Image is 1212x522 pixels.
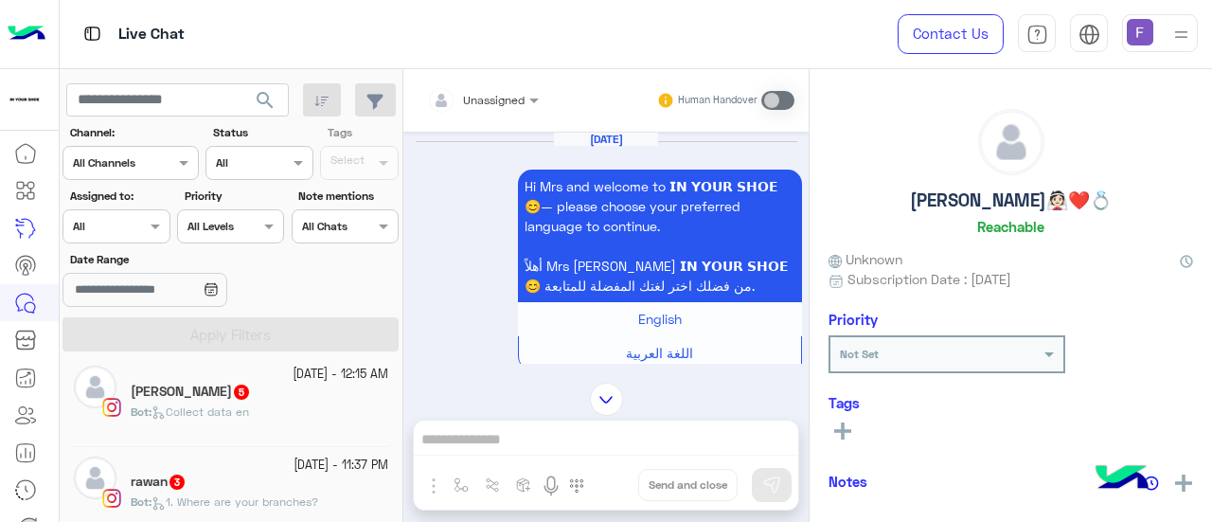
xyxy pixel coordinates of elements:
[1127,19,1153,45] img: userImage
[74,366,116,408] img: defaultAdmin.png
[847,269,1011,289] span: Subscription Date : [DATE]
[118,22,185,47] p: Live Chat
[979,110,1043,174] img: defaultAdmin.png
[829,394,1193,411] h6: Tags
[151,495,318,509] span: 1. Where are your branches?
[131,474,187,490] h5: rawan
[638,311,682,327] span: English
[131,384,251,400] h5: Ahmed
[840,347,879,361] b: Not Set
[678,93,757,108] small: Human Handover
[74,457,116,499] img: defaultAdmin.png
[80,22,104,45] img: tab
[294,457,388,475] small: [DATE] - 11:37 PM
[1175,475,1192,492] img: add
[829,473,867,490] h6: Notes
[131,405,151,419] b: :
[590,383,623,416] img: scroll
[213,124,311,141] label: Status
[62,317,399,351] button: Apply Filters
[70,124,197,141] label: Channel:
[977,218,1044,235] h6: Reachable
[1078,24,1100,45] img: tab
[1169,23,1193,46] img: profile
[70,251,282,268] label: Date Range
[829,249,902,269] span: Unknown
[298,188,396,205] label: Note mentions
[463,93,525,107] span: Unassigned
[102,398,121,417] img: Instagram
[151,405,249,419] span: Collect data en
[626,345,693,361] span: اللغة العربية
[131,495,151,509] b: :
[234,385,249,400] span: 5
[910,189,1112,211] h5: [PERSON_NAME]👰🏻❤️💍
[8,14,45,54] img: Logo
[1018,14,1056,54] a: tab
[169,475,185,490] span: 3
[242,83,289,124] button: search
[638,469,738,501] button: Send and close
[102,489,121,508] img: Instagram
[829,311,878,328] h6: Priority
[898,14,1004,54] a: Contact Us
[254,89,276,112] span: search
[518,170,802,302] p: 18/9/2025, 4:15 PM
[131,405,149,419] span: Bot
[1026,24,1048,45] img: tab
[131,495,149,509] span: Bot
[293,366,388,384] small: [DATE] - 12:15 AM
[70,188,168,205] label: Assigned to:
[1089,446,1155,513] img: hulul-logo.png
[554,133,658,146] h6: [DATE]
[185,188,282,205] label: Priority
[8,82,42,117] img: 923305001092802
